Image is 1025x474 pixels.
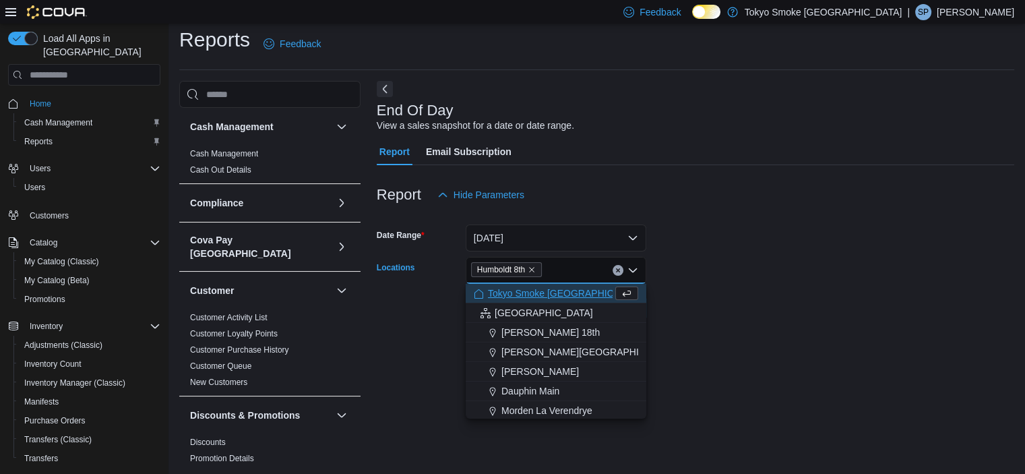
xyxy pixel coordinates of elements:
span: [PERSON_NAME][GEOGRAPHIC_DATA] [501,345,677,359]
p: Tokyo Smoke [GEOGRAPHIC_DATA] [745,4,902,20]
button: Clear input [613,265,623,276]
a: Home [24,96,57,112]
button: Cova Pay [GEOGRAPHIC_DATA] [334,239,350,255]
span: Inventory [30,321,63,332]
h1: Reports [179,26,250,53]
a: Users [19,179,51,196]
button: [PERSON_NAME] 18th [466,323,646,343]
h3: Compliance [190,196,243,210]
span: Adjustments (Classic) [24,340,102,351]
span: Hide Parameters [454,188,524,202]
span: Feedback [280,37,321,51]
button: Transfers [13,449,166,468]
span: Inventory Manager (Classic) [24,378,125,388]
span: Dark Mode [692,19,693,20]
button: Users [3,159,166,178]
span: Catalog [30,237,57,248]
h3: Discounts & Promotions [190,409,300,422]
span: My Catalog (Beta) [24,275,90,286]
a: My Catalog (Classic) [19,254,104,270]
button: [PERSON_NAME][GEOGRAPHIC_DATA] [466,343,646,362]
a: Inventory Count [19,356,87,372]
button: Manifests [13,392,166,411]
span: Customer Activity List [190,312,268,323]
button: Inventory Manager (Classic) [13,374,166,392]
a: Transfers [19,450,63,467]
a: Cash Management [19,115,98,131]
button: Users [24,160,56,177]
h3: Customer [190,284,234,297]
span: Reports [19,134,160,150]
span: [PERSON_NAME] [501,365,579,378]
span: Morden La Verendrye [501,404,592,417]
a: Customer Activity List [190,313,268,322]
span: Email Subscription [426,138,511,165]
a: Adjustments (Classic) [19,337,108,353]
span: Purchase Orders [24,415,86,426]
span: Cash Management [190,148,258,159]
span: Purchase Orders [19,413,160,429]
span: Humboldt 8th [477,263,525,276]
span: Humboldt 8th [471,262,542,277]
span: Tokyo Smoke [GEOGRAPHIC_DATA] [488,287,646,300]
span: Customer Purchase History [190,345,289,355]
span: Transfers (Classic) [24,434,92,445]
button: Users [13,178,166,197]
a: Manifests [19,394,64,410]
span: My Catalog (Classic) [19,254,160,270]
a: Discounts [190,438,226,447]
button: [DATE] [466,225,646,251]
button: Discounts & Promotions [334,407,350,423]
button: Transfers (Classic) [13,430,166,449]
span: Discounts [190,437,226,448]
img: Cova [27,5,87,19]
p: [PERSON_NAME] [937,4,1014,20]
button: Cash Management [334,119,350,135]
h3: Report [377,187,421,203]
a: Inventory Manager (Classic) [19,375,131,391]
span: Cash Management [24,117,92,128]
a: Cash Management [190,149,258,158]
span: Transfers [19,450,160,467]
div: Cash Management [179,146,361,183]
button: [PERSON_NAME] [466,362,646,382]
span: Transfers [24,453,58,464]
button: Promotions [13,290,166,309]
div: Sara Pascal [915,4,931,20]
span: Customer Queue [190,361,251,372]
a: Promotion Details [190,454,254,463]
div: Customer [179,309,361,396]
label: Date Range [377,230,425,241]
a: Cash Out Details [190,165,251,175]
span: Cash Out Details [190,165,251,175]
span: Home [30,98,51,109]
button: My Catalog (Beta) [13,271,166,290]
span: Cash Management [19,115,160,131]
a: New Customers [190,378,247,387]
a: Reports [19,134,58,150]
button: Close list of options [627,265,638,276]
span: Promotions [24,294,65,305]
span: Promotions [19,291,160,307]
input: Dark Mode [692,5,720,19]
span: [PERSON_NAME] 18th [501,326,600,339]
span: Dauphin Main [501,384,559,398]
button: Cash Management [13,113,166,132]
button: Remove Humboldt 8th from selection in this group [528,266,536,274]
button: Tokyo Smoke [GEOGRAPHIC_DATA] [466,284,646,303]
span: Users [19,179,160,196]
p: | [907,4,910,20]
span: Users [24,160,160,177]
span: Adjustments (Classic) [19,337,160,353]
button: Dauphin Main [466,382,646,401]
span: Inventory [24,318,160,334]
h3: Cova Pay [GEOGRAPHIC_DATA] [190,233,331,260]
span: My Catalog (Beta) [19,272,160,289]
a: My Catalog (Beta) [19,272,95,289]
span: Transfers (Classic) [19,432,160,448]
button: Customer [334,283,350,299]
span: Feedback [640,5,681,19]
span: Promotion Details [190,453,254,464]
button: Inventory Count [13,355,166,374]
a: Customers [24,208,74,224]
